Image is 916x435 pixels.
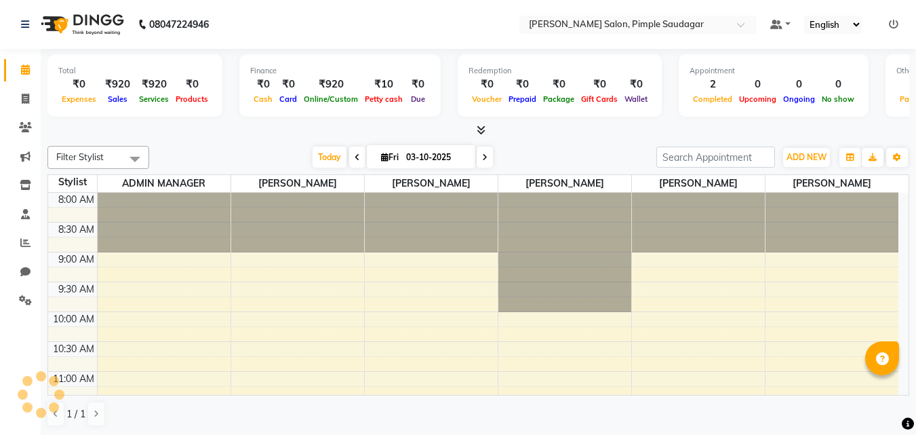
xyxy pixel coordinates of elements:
[505,77,540,92] div: ₹0
[231,175,364,192] span: [PERSON_NAME]
[66,407,85,421] span: 1 / 1
[48,175,97,189] div: Stylist
[402,147,470,168] input: 2025-10-03
[783,148,830,167] button: ADD NEW
[621,94,651,104] span: Wallet
[136,77,172,92] div: ₹920
[780,94,818,104] span: Ongoing
[365,175,498,192] span: [PERSON_NAME]
[818,94,858,104] span: No show
[656,147,775,168] input: Search Appointment
[632,175,765,192] span: [PERSON_NAME]
[172,77,212,92] div: ₹0
[498,175,631,192] span: [PERSON_NAME]
[736,77,780,92] div: 0
[50,312,97,326] div: 10:00 AM
[50,372,97,386] div: 11:00 AM
[765,175,899,192] span: [PERSON_NAME]
[98,175,231,192] span: ADMIN MANAGER
[56,151,104,162] span: Filter Stylist
[578,77,621,92] div: ₹0
[505,94,540,104] span: Prepaid
[361,77,406,92] div: ₹10
[58,77,100,92] div: ₹0
[736,94,780,104] span: Upcoming
[56,193,97,207] div: 8:00 AM
[58,65,212,77] div: Total
[378,152,402,162] span: Fri
[100,77,136,92] div: ₹920
[276,77,300,92] div: ₹0
[859,381,902,421] iframe: chat widget
[56,252,97,267] div: 9:00 AM
[172,94,212,104] span: Products
[469,94,505,104] span: Voucher
[250,77,276,92] div: ₹0
[313,147,346,168] span: Today
[406,77,430,92] div: ₹0
[540,94,578,104] span: Package
[540,77,578,92] div: ₹0
[136,94,172,104] span: Services
[407,94,429,104] span: Due
[780,77,818,92] div: 0
[56,223,97,237] div: 8:30 AM
[690,65,858,77] div: Appointment
[690,77,736,92] div: 2
[250,65,430,77] div: Finance
[104,94,131,104] span: Sales
[58,94,100,104] span: Expenses
[50,342,97,356] div: 10:30 AM
[469,65,651,77] div: Redemption
[276,94,300,104] span: Card
[786,152,827,162] span: ADD NEW
[578,94,621,104] span: Gift Cards
[621,77,651,92] div: ₹0
[149,5,209,43] b: 08047224946
[300,77,361,92] div: ₹920
[361,94,406,104] span: Petty cash
[56,282,97,297] div: 9:30 AM
[300,94,361,104] span: Online/Custom
[690,94,736,104] span: Completed
[35,5,127,43] img: logo
[469,77,505,92] div: ₹0
[818,77,858,92] div: 0
[250,94,276,104] span: Cash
